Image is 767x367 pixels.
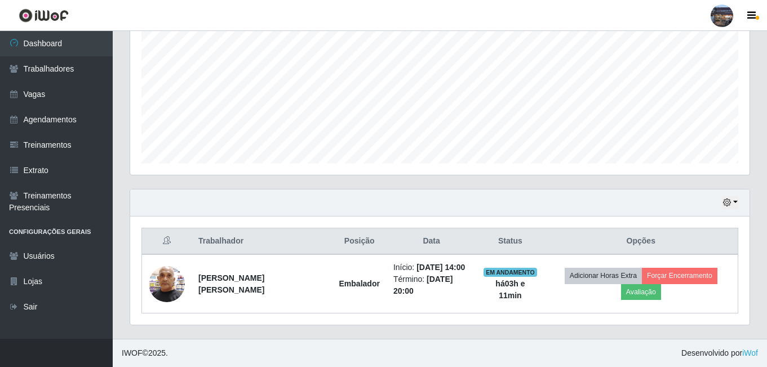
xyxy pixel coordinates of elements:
[339,279,380,288] strong: Embalador
[681,347,758,359] span: Desenvolvido por
[19,8,69,23] img: CoreUI Logo
[544,228,738,255] th: Opções
[122,348,143,357] span: IWOF
[621,284,661,300] button: Avaliação
[387,228,476,255] th: Data
[642,268,717,284] button: Forçar Encerramento
[192,228,332,255] th: Trabalhador
[416,263,465,272] time: [DATE] 14:00
[332,228,387,255] th: Posição
[198,273,264,294] strong: [PERSON_NAME] [PERSON_NAME]
[742,348,758,357] a: iWof
[122,347,168,359] span: © 2025 .
[393,273,469,297] li: Término:
[484,268,537,277] span: EM ANDAMENTO
[149,252,185,316] img: 1736890785171.jpeg
[565,268,642,284] button: Adicionar Horas Extra
[476,228,544,255] th: Status
[393,262,469,273] li: Início:
[495,279,525,300] strong: há 03 h e 11 min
